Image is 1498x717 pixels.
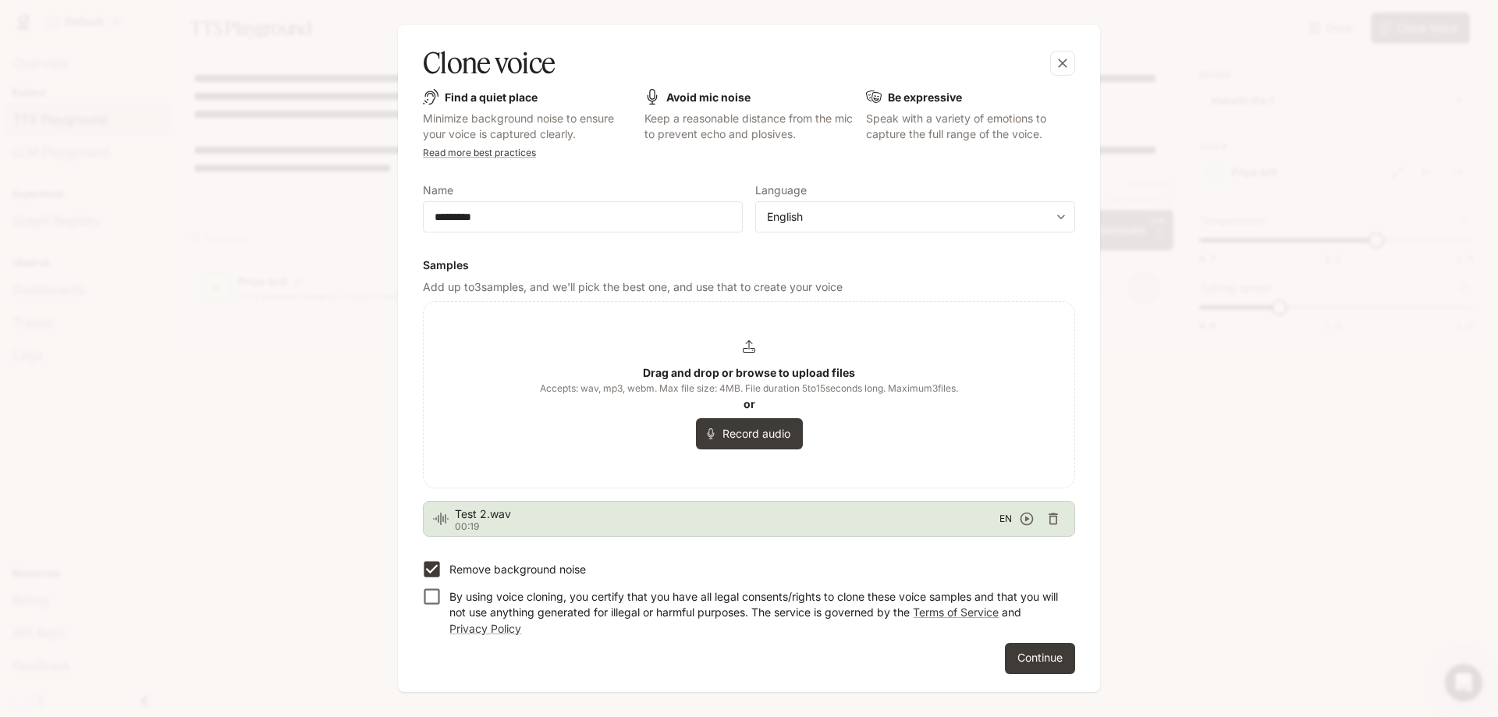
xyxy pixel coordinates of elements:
button: Record audio [696,418,803,449]
span: Accepts: wav, mp3, webm. Max file size: 4MB. File duration 5 to 15 seconds long. Maximum 3 files. [540,381,958,396]
div: English [767,209,1049,225]
p: Remove background noise [449,562,586,577]
p: Minimize background noise to ensure your voice is captured clearly. [423,111,632,142]
b: Drag and drop or browse to upload files [643,366,855,379]
b: Find a quiet place [445,91,538,104]
h6: Samples [423,257,1075,273]
a: Privacy Policy [449,622,521,635]
p: Speak with a variety of emotions to capture the full range of the voice. [866,111,1075,142]
p: Name [423,185,453,196]
button: Continue [1005,643,1075,674]
p: Language [755,185,807,196]
a: Read more best practices [423,147,536,158]
a: Terms of Service [913,605,999,619]
span: Test 2.wav [455,506,999,522]
p: Keep a reasonable distance from the mic to prevent echo and plosives. [644,111,854,142]
b: Be expressive [888,91,962,104]
b: Avoid mic noise [666,91,751,104]
p: 00:19 [455,522,999,531]
p: Add up to 3 samples, and we'll pick the best one, and use that to create your voice [423,279,1075,295]
div: English [756,209,1074,225]
span: EN [999,511,1012,527]
h5: Clone voice [423,44,555,83]
p: By using voice cloning, you certify that you have all legal consents/rights to clone these voice ... [449,589,1063,636]
b: or [744,397,755,410]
